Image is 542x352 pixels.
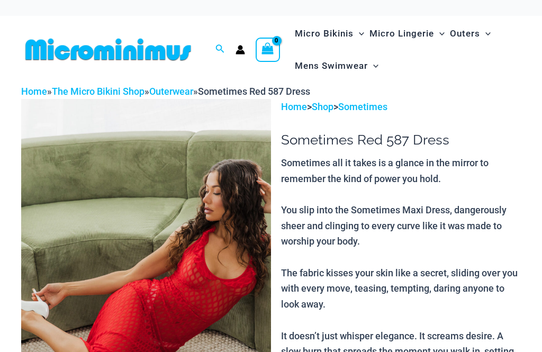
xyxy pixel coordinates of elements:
span: Sometimes Red 587 Dress [198,86,310,97]
img: MM SHOP LOGO FLAT [21,38,195,61]
a: OutersMenu ToggleMenu Toggle [447,17,493,50]
span: Menu Toggle [480,20,491,47]
nav: Site Navigation [291,16,521,84]
span: Menu Toggle [434,20,445,47]
span: Mens Swimwear [295,52,368,79]
span: Outers [450,20,480,47]
a: Mens SwimwearMenu ToggleMenu Toggle [292,50,381,82]
a: Micro LingerieMenu ToggleMenu Toggle [367,17,447,50]
a: Sometimes [338,101,387,112]
a: View Shopping Cart, empty [256,38,280,62]
a: The Micro Bikini Shop [52,86,144,97]
a: Account icon link [236,45,245,55]
h1: Sometimes Red 587 Dress [281,132,521,148]
a: Search icon link [215,43,225,56]
p: > > [281,99,521,115]
span: Menu Toggle [368,52,378,79]
a: Home [21,86,47,97]
span: Micro Bikinis [295,20,354,47]
a: Home [281,101,307,112]
a: Micro BikinisMenu ToggleMenu Toggle [292,17,367,50]
span: Menu Toggle [354,20,364,47]
span: Micro Lingerie [369,20,434,47]
a: Outerwear [149,86,193,97]
a: Shop [312,101,333,112]
span: » » » [21,86,310,97]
